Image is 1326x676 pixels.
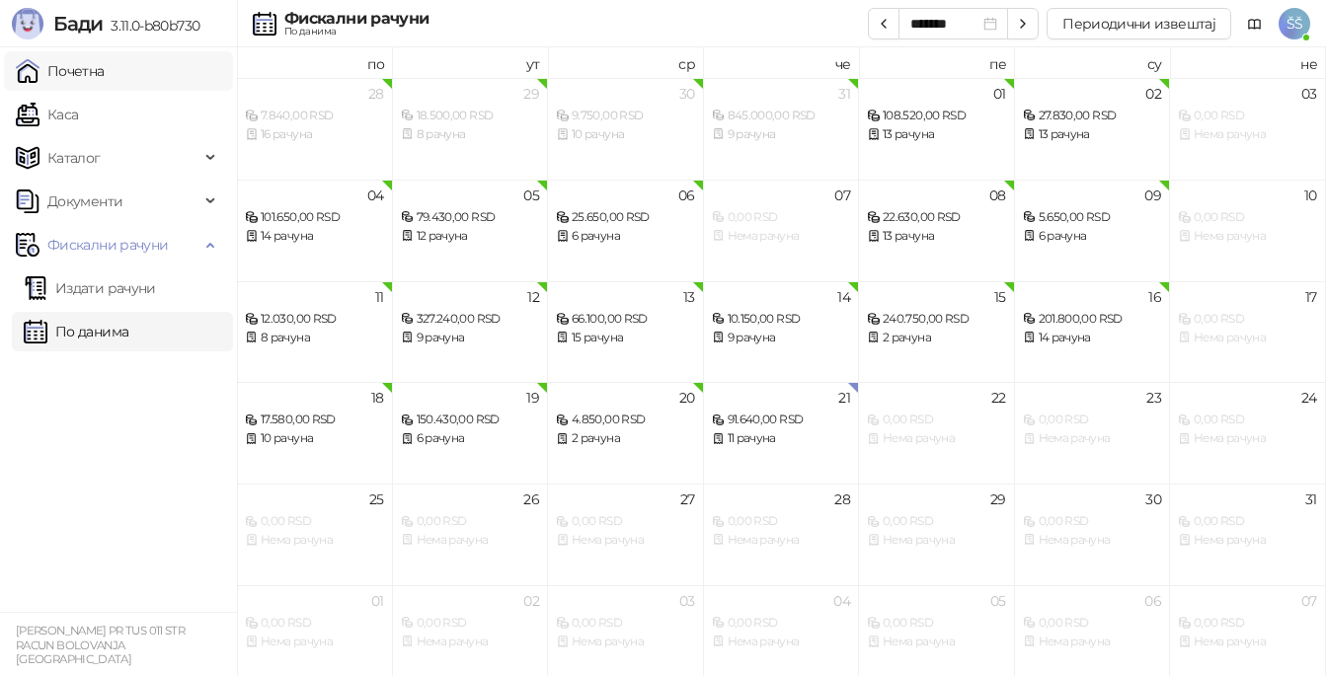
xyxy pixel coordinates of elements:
span: ŠŠ [1279,8,1310,39]
div: 79.430,00 RSD [401,208,540,227]
div: 91.640,00 RSD [712,411,851,429]
div: 29 [523,87,539,101]
div: 0,00 RSD [1023,411,1162,429]
div: 13 [683,290,695,304]
div: 327.240,00 RSD [401,310,540,329]
div: 0,00 RSD [1178,614,1317,633]
div: 22 [991,391,1006,405]
div: 0,00 RSD [867,512,1006,531]
td: 2025-08-11 [237,281,393,383]
div: Нема рачуна [556,633,695,651]
div: 2 рачуна [867,329,1006,347]
td: 2025-08-08 [859,180,1015,281]
div: 12 рачуна [401,227,540,246]
div: 14 рачуна [245,227,384,246]
div: 14 [837,290,850,304]
div: Нема рачуна [401,531,540,550]
div: 5.650,00 RSD [1023,208,1162,227]
span: Документи [47,182,122,221]
a: По данима [24,312,128,351]
div: 12.030,00 RSD [245,310,384,329]
td: 2025-07-29 [393,78,549,180]
div: Нема рачуна [712,227,851,246]
div: Нема рачуна [1023,429,1162,448]
div: 0,00 RSD [1178,411,1317,429]
div: 6 рачуна [401,429,540,448]
div: 0,00 RSD [712,512,851,531]
div: 30 [1145,492,1161,506]
th: че [704,47,860,78]
div: 25.650,00 RSD [556,208,695,227]
td: 2025-07-30 [548,78,704,180]
div: 03 [1301,87,1317,101]
div: 04 [367,188,384,202]
div: 0,00 RSD [401,614,540,633]
div: 11 [375,290,384,304]
div: 0,00 RSD [1178,310,1317,329]
td: 2025-08-30 [1015,484,1171,585]
td: 2025-08-22 [859,382,1015,484]
div: Нема рачуна [712,531,851,550]
button: Периодични извештај [1047,8,1231,39]
div: По данима [284,27,429,37]
div: 02 [1145,87,1161,101]
div: 240.750,00 RSD [867,310,1006,329]
div: 16 рачуна [245,125,384,144]
div: 7.840,00 RSD [245,107,384,125]
td: 2025-08-23 [1015,382,1171,484]
div: 6 рачуна [1023,227,1162,246]
small: [PERSON_NAME] PR TUS 011 STR RACUN BOLOVANJA [GEOGRAPHIC_DATA] [16,624,185,666]
span: Каталог [47,138,101,178]
div: 8 рачуна [245,329,384,347]
td: 2025-08-05 [393,180,549,281]
div: 05 [990,594,1006,608]
span: Фискални рачуни [47,225,168,264]
div: 0,00 RSD [556,512,695,531]
div: 0,00 RSD [712,614,851,633]
div: 27.830,00 RSD [1023,107,1162,125]
div: Нема рачуна [1178,531,1317,550]
td: 2025-08-21 [704,382,860,484]
a: Почетна [16,51,105,91]
td: 2025-08-25 [237,484,393,585]
div: 201.800,00 RSD [1023,310,1162,329]
div: 05 [523,188,539,202]
div: Нема рачуна [245,531,384,550]
div: 17 [1305,290,1317,304]
a: Каса [16,95,78,134]
div: 06 [1144,594,1161,608]
a: Издати рачуни [24,268,156,308]
div: Нема рачуна [1178,227,1317,246]
div: Нема рачуна [712,633,851,651]
div: Фискални рачуни [284,11,429,27]
div: Нема рачуна [867,531,1006,550]
div: 0,00 RSD [712,208,851,227]
td: 2025-08-09 [1015,180,1171,281]
div: Нема рачуна [1178,125,1317,144]
div: 22.630,00 RSD [867,208,1006,227]
div: 0,00 RSD [1178,107,1317,125]
div: 8 рачуна [401,125,540,144]
th: по [237,47,393,78]
div: Нема рачуна [1178,429,1317,448]
td: 2025-08-02 [1015,78,1171,180]
td: 2025-08-26 [393,484,549,585]
a: Документација [1239,8,1271,39]
td: 2025-08-28 [704,484,860,585]
div: 150.430,00 RSD [401,411,540,429]
div: 9.750,00 RSD [556,107,695,125]
div: 10.150,00 RSD [712,310,851,329]
div: 15 рачуна [556,329,695,347]
th: су [1015,47,1171,78]
div: 28 [834,492,850,506]
div: 04 [833,594,850,608]
div: 20 [679,391,695,405]
div: 09 [1144,188,1161,202]
div: 0,00 RSD [245,614,384,633]
td: 2025-08-15 [859,281,1015,383]
div: 18 [371,391,384,405]
div: 02 [523,594,539,608]
td: 2025-08-13 [548,281,704,383]
div: 66.100,00 RSD [556,310,695,329]
div: 0,00 RSD [867,614,1006,633]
